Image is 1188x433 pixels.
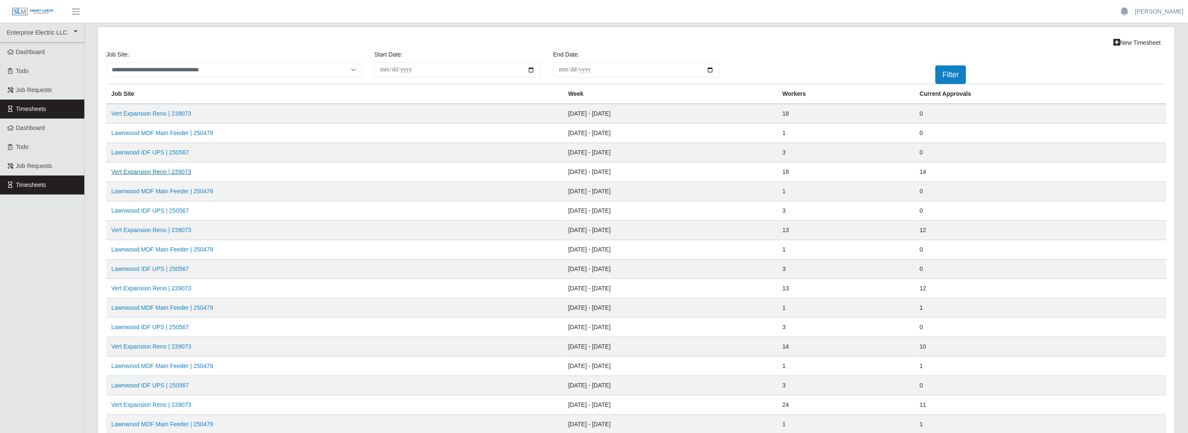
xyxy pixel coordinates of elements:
td: 1 [915,298,1166,318]
td: [DATE] - [DATE] [563,376,777,395]
td: 3 [777,318,914,337]
td: 1 [777,298,914,318]
td: [DATE] - [DATE] [563,318,777,337]
th: Week [563,84,777,104]
td: [DATE] - [DATE] [563,162,777,182]
td: [DATE] - [DATE] [563,143,777,162]
td: 0 [915,240,1166,260]
button: Filter [935,65,966,84]
td: 3 [777,201,914,221]
td: 1 [915,357,1166,376]
label: Start Date: [374,50,403,59]
span: Todo [16,143,29,150]
td: 14 [915,162,1166,182]
td: [DATE] - [DATE] [563,240,777,260]
a: Vert Expansion Reno | 239073 [111,343,191,350]
td: 0 [915,104,1166,124]
td: [DATE] - [DATE] [563,395,777,415]
td: 0 [915,201,1166,221]
a: Vert Expansion Reno | 239073 [111,285,191,292]
td: 10 [915,337,1166,357]
a: Lawnwood MDF Main Feeder | 250479 [111,188,213,195]
td: [DATE] - [DATE] [563,279,777,298]
td: 3 [777,260,914,279]
a: Vert Expansion Reno | 239073 [111,227,191,233]
td: 18 [777,162,914,182]
a: Lawnwood IDF UPS | 250567 [111,149,189,156]
td: [DATE] - [DATE] [563,124,777,143]
a: New Timesheet [1108,35,1166,50]
a: Vert Expansion Reno | 239073 [111,110,191,117]
td: 0 [915,124,1166,143]
td: [DATE] - [DATE] [563,104,777,124]
td: 12 [915,221,1166,240]
td: [DATE] - [DATE] [563,182,777,201]
td: 14 [777,337,914,357]
a: [PERSON_NAME] [1135,7,1184,16]
a: Lawnwood IDF UPS | 250567 [111,207,189,214]
span: Timesheets [16,106,46,112]
span: Job Requests [16,87,52,93]
td: 1 [777,357,914,376]
td: 11 [915,395,1166,415]
a: Vert Expansion Reno | 239073 [111,401,191,408]
a: Lawnwood MDF Main Feeder | 250479 [111,363,213,369]
td: 13 [777,279,914,298]
td: 0 [915,260,1166,279]
label: End Date: [553,50,579,59]
td: 1 [777,182,914,201]
td: 0 [915,143,1166,162]
th: Workers [777,84,914,104]
span: Timesheets [16,181,46,188]
td: 24 [777,395,914,415]
td: [DATE] - [DATE] [563,201,777,221]
td: [DATE] - [DATE] [563,337,777,357]
td: [DATE] - [DATE] [563,357,777,376]
th: job site [106,84,563,104]
td: 3 [777,376,914,395]
td: 0 [915,376,1166,395]
th: Current Approvals [915,84,1166,104]
span: Dashboard [16,124,45,131]
a: Lawnwood MDF Main Feeder | 250479 [111,421,213,428]
td: [DATE] - [DATE] [563,221,777,240]
a: Lawnwood IDF UPS | 250567 [111,324,189,330]
td: 12 [915,279,1166,298]
td: 18 [777,104,914,124]
td: [DATE] - [DATE] [563,298,777,318]
td: [DATE] - [DATE] [563,260,777,279]
a: Lawnwood MDF Main Feeder | 250479 [111,304,213,311]
img: SLM Logo [12,7,54,16]
a: Lawnwood IDF UPS | 250567 [111,265,189,272]
td: 1 [777,240,914,260]
span: Job Requests [16,162,52,169]
td: 13 [777,221,914,240]
a: Vert Expansion Reno | 239073 [111,168,191,175]
span: Dashboard [16,49,45,55]
label: job site: [106,50,129,59]
td: 0 [915,182,1166,201]
a: Lawnwood MDF Main Feeder | 250479 [111,130,213,136]
td: 3 [777,143,914,162]
span: Todo [16,68,29,74]
a: Lawnwood MDF Main Feeder | 250479 [111,246,213,253]
td: 1 [777,124,914,143]
td: 0 [915,318,1166,337]
a: Lawnwood IDF UPS | 250567 [111,382,189,389]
